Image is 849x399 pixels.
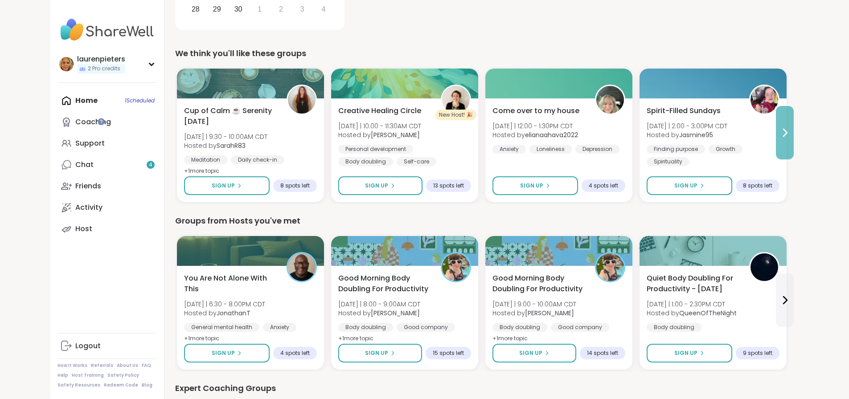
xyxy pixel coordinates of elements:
a: FAQ [142,362,151,369]
span: [DATE] | 8:00 - 9:00AM CDT [338,300,420,309]
div: Body doubling [338,323,393,332]
span: 15 spots left [433,350,464,357]
div: 1 [258,3,262,15]
div: Personal development [338,145,413,154]
div: 28 [192,3,200,15]
span: Sign Up [519,349,542,357]
b: QueenOfTheNight [679,309,737,318]
span: Hosted by [338,309,420,318]
span: Good Morning Body Doubling For Productivity [338,273,431,294]
span: Hosted by [184,309,265,318]
div: laurenpieters [77,54,125,64]
img: ShareWell Nav Logo [57,14,157,45]
b: SarahR83 [217,141,246,150]
span: 9 spots left [743,350,772,357]
div: Body doubling [338,157,393,166]
img: Adrienne_QueenOfTheDawn [596,253,624,281]
img: laurenpieters [59,57,74,71]
div: Activity [75,203,103,212]
button: Sign Up [647,344,732,362]
b: elianaahava2022 [525,130,578,139]
img: SarahR83 [288,86,316,114]
span: Spirit-Filled Sundays [647,106,721,116]
button: Sign Up [338,344,422,362]
div: 2 [279,3,283,15]
span: Sign Up [520,182,543,190]
div: Anxiety [263,323,296,332]
div: Depression [575,145,619,154]
div: Anxiety [492,145,526,154]
span: Quiet Body Doubling For Productivity - [DATE] [647,273,739,294]
button: Sign Up [647,176,732,195]
a: Friends [57,175,157,197]
img: elianaahava2022 [596,86,624,114]
button: Sign Up [184,176,270,195]
div: Coaching [75,117,111,127]
div: Good company [551,323,609,332]
div: 30 [234,3,242,15]
span: Sign Up [674,182,697,190]
span: 4 [149,161,152,169]
b: JonathanT [217,309,250,318]
a: Referrals [91,362,113,369]
iframe: Spotlight [98,118,105,125]
span: Creative Healing Circle [338,106,421,116]
span: 13 spots left [433,182,464,189]
div: Self-care [397,157,436,166]
span: Good Morning Body Doubling For Productivity [492,273,585,294]
div: Finding purpose [647,145,705,154]
b: [PERSON_NAME] [371,130,420,139]
div: Daily check-in [231,155,284,164]
span: 8 spots left [743,182,772,189]
div: Meditation [184,155,227,164]
div: New Host! 🎉 [435,110,476,120]
a: Host Training [72,372,104,379]
span: Sign Up [365,182,388,190]
span: Hosted by [647,130,727,139]
button: Sign Up [338,176,422,195]
span: Sign Up [674,349,697,357]
span: [DATE] | 1:00 - 2:30PM CDT [647,300,737,309]
span: Come over to my house [492,106,579,116]
div: 29 [213,3,221,15]
span: 2 Pro credits [88,65,120,73]
div: Good company [397,323,455,332]
a: Redeem Code [104,382,138,388]
button: Sign Up [492,344,576,362]
span: Sign Up [365,349,388,357]
span: 14 spots left [587,350,618,357]
b: Jasmine95 [679,130,713,139]
img: QueenOfTheNight [751,253,778,281]
a: About Us [117,362,138,369]
b: [PERSON_NAME] [371,309,420,318]
span: Hosted by [338,130,421,139]
a: Logout [57,335,157,357]
span: Hosted by [492,309,576,318]
div: Body doubling [492,323,547,332]
span: Hosted by [492,130,578,139]
a: Chat4 [57,154,157,175]
a: How It Works [57,362,87,369]
span: Cup of Calm ☕ Serenity [DATE] [184,106,277,127]
span: 4 spots left [280,350,310,357]
a: Coaching [57,111,157,133]
div: Support [75,138,105,148]
a: Activity [57,197,157,218]
img: Jasmine95 [751,86,778,114]
span: [DATE] | 12:00 - 1:30PM CDT [492,122,578,130]
a: Safety Resources [57,382,100,388]
img: JonathanT [288,253,316,281]
span: You Are Not Alone With This [184,273,277,294]
span: Sign Up [212,182,235,190]
div: Groups from Hosts you've met [175,215,788,227]
div: Expert Coaching Groups [175,382,788,395]
span: [DATE] | 10:00 - 11:30AM CDT [338,122,421,130]
b: [PERSON_NAME] [525,309,574,318]
a: Support [57,133,157,154]
img: Adrienne_QueenOfTheDawn [442,253,470,281]
div: Loneliness [529,145,572,154]
img: Jenne [442,86,470,114]
div: 4 [322,3,326,15]
a: Help [57,372,68,379]
span: Hosted by [184,141,267,150]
